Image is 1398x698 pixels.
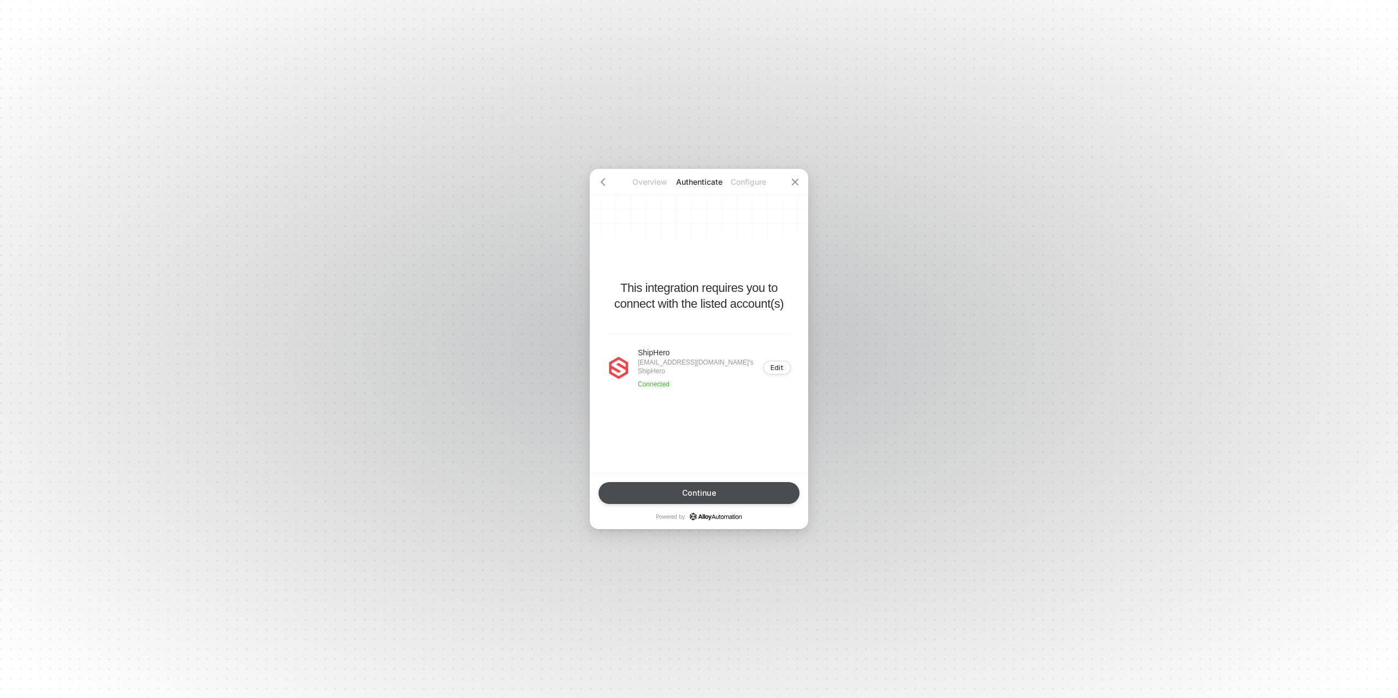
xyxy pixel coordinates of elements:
[682,489,716,497] div: Continue
[599,178,607,186] span: icon-arrow-left
[638,358,757,376] p: [EMAIL_ADDRESS][DOMAIN_NAME]'s ShipHero
[599,482,799,504] button: Continue
[607,357,629,379] img: icon
[690,513,742,520] a: icon-success
[625,177,674,187] p: Overview
[638,347,757,358] p: ShipHero
[763,361,791,374] button: Edit
[724,177,773,187] p: Configure
[771,363,784,372] div: Edit
[791,178,799,186] span: icon-close
[674,177,724,187] p: Authenticate
[607,280,791,312] p: This integration requires you to connect with the listed account(s)
[638,380,757,389] p: Connected
[656,513,742,520] p: Powered by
